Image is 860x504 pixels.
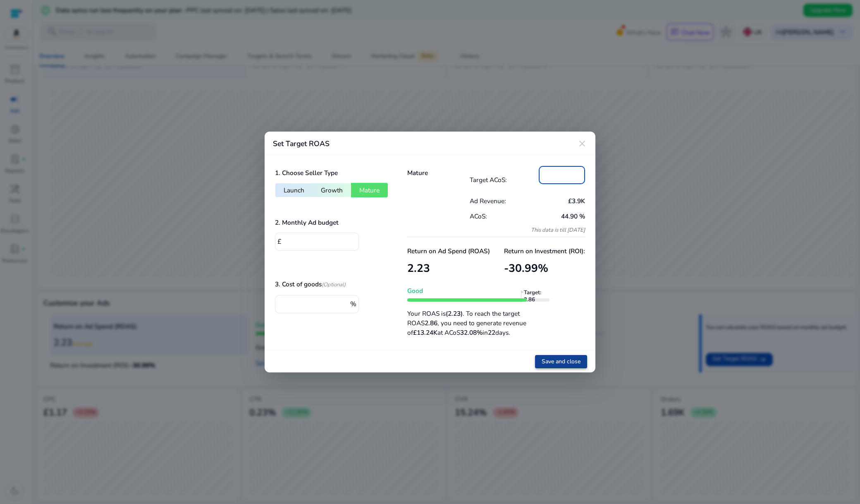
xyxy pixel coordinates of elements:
button: Mature [351,183,388,197]
mat-icon: close [577,139,587,149]
div: Navigation go back [9,38,21,51]
b: £13.24K [413,328,437,337]
h5: 3. Cost of goods [275,281,346,289]
span: The full plan includes all automation and dayparting features, as well as keyword harvester workf... [17,169,133,223]
p: Your ROAS is . To reach the target ROAS , you need to generate revenue of at ACoS in days. [407,305,549,337]
b: 2.86 [425,319,437,327]
span: End chat [142,230,151,238]
span: According to our pricing structure, with an ad spend up to $10k, you would usually fall under the... [17,58,133,104]
textarea: Type your message and hit 'Enter' [4,241,158,270]
span: % [538,261,548,276]
button: Launch [275,183,313,197]
img: d_698202126_conversation_siq75cdd1f3db9c0e701a0f581804ab170754a29c900c013a5f21554c5d93981ced [11,109,119,163]
p: Return on Ad Spend (ROAS) [407,246,490,256]
i: (Optional) [322,281,346,288]
h3: 2.23 [407,262,490,275]
h5: Mature [407,169,470,177]
p: Return on Investment (ROI): [504,246,585,256]
span: % [350,300,356,309]
p: This data is till [DATE] [470,227,585,234]
b: 32.08% [460,328,483,337]
span: £ [277,237,282,246]
button: Save and close [535,355,587,368]
span: More actions [131,230,138,238]
h5: 2. Monthly Ad budget [275,219,339,226]
p: £3.9K [527,196,585,206]
button: Growth [313,183,351,197]
h4: Set Target ROAS [273,139,330,148]
span: Save and close [542,357,580,366]
p: Target ACoS: [470,175,539,185]
b: 22 [488,328,495,337]
b: (2.23) [446,309,463,318]
div: 3:24 PM [11,166,139,227]
span: Target: 2.86 [524,289,553,304]
div: 3:23 PM [11,109,119,164]
div: Minimize live chat window [136,4,155,24]
p: 44.90 % [527,211,585,221]
p: ACoS: [470,211,528,221]
h3: -30.99 [504,262,585,275]
div: 3:23 PM [11,55,139,107]
span: Attach a file [143,251,151,259]
div: Andy [49,39,145,50]
p: Good [407,286,549,295]
h5: 1. Choose Seller Type [275,169,338,177]
p: Ad Revenue: [470,196,528,206]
